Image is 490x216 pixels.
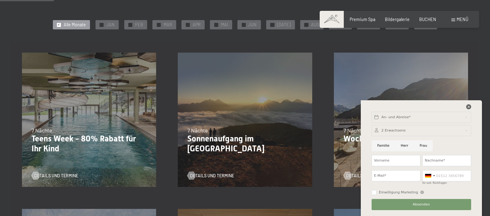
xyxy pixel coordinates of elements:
[343,173,390,179] a: Details und Termine
[413,202,430,207] span: Absenden
[129,23,131,27] span: ✓
[385,17,410,22] a: Bildergalerie
[311,22,319,28] span: AUG
[422,170,471,181] input: 01512 3456789
[343,127,364,134] span: 7 Nächte
[277,22,291,28] span: [DATE]
[193,22,201,28] span: APR
[100,23,103,27] span: ✓
[215,23,217,27] span: ✓
[190,173,234,179] span: Details und Termine
[350,17,375,22] a: Premium Spa
[187,127,208,134] span: 7 Nächte
[32,134,147,153] p: Teens Week - 80% Rabatt für Ihr Kind
[343,134,459,144] p: Wochenangebot - Top Angebot
[135,22,143,28] span: FEB
[248,22,257,28] span: JUN
[106,22,115,28] span: JAN
[187,134,303,153] p: Sonnenaufgang im [GEOGRAPHIC_DATA]
[346,173,390,179] span: Details und Termine
[379,190,418,195] span: Einwilligung Marketing
[187,173,234,179] a: Details und Termine
[305,23,308,27] span: ✓
[32,173,78,179] a: Details und Termine
[58,23,60,27] span: ✓
[186,23,189,27] span: ✓
[372,199,471,210] button: Absenden
[419,17,436,22] a: BUCHEN
[64,22,86,28] span: Alle Monate
[34,173,78,179] span: Details und Termine
[422,182,447,184] label: für evtl. Rückfragen
[164,22,172,28] span: MAR
[221,22,228,28] span: MAI
[457,17,468,22] span: Menü
[423,171,437,181] div: Germany (Deutschland): +49
[32,127,52,134] span: 7 Nächte
[271,23,274,27] span: ✓
[242,23,245,27] span: ✓
[157,23,160,27] span: ✓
